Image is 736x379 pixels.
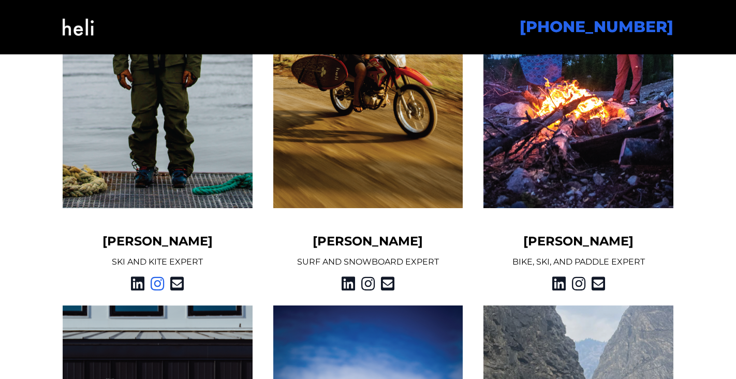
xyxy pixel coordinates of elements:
[63,233,253,250] h5: [PERSON_NAME]
[483,233,673,250] h5: [PERSON_NAME]
[273,233,463,250] h5: [PERSON_NAME]
[63,6,94,48] img: Heli OS Logo
[520,17,673,36] a: [PHONE_NUMBER]
[273,256,463,268] p: SURF AND SNOWBOARD EXPERT
[483,256,673,268] p: BIKE, SKI, AND PADDLE EXPERT
[63,256,253,268] p: SKI AND KITE EXPERT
